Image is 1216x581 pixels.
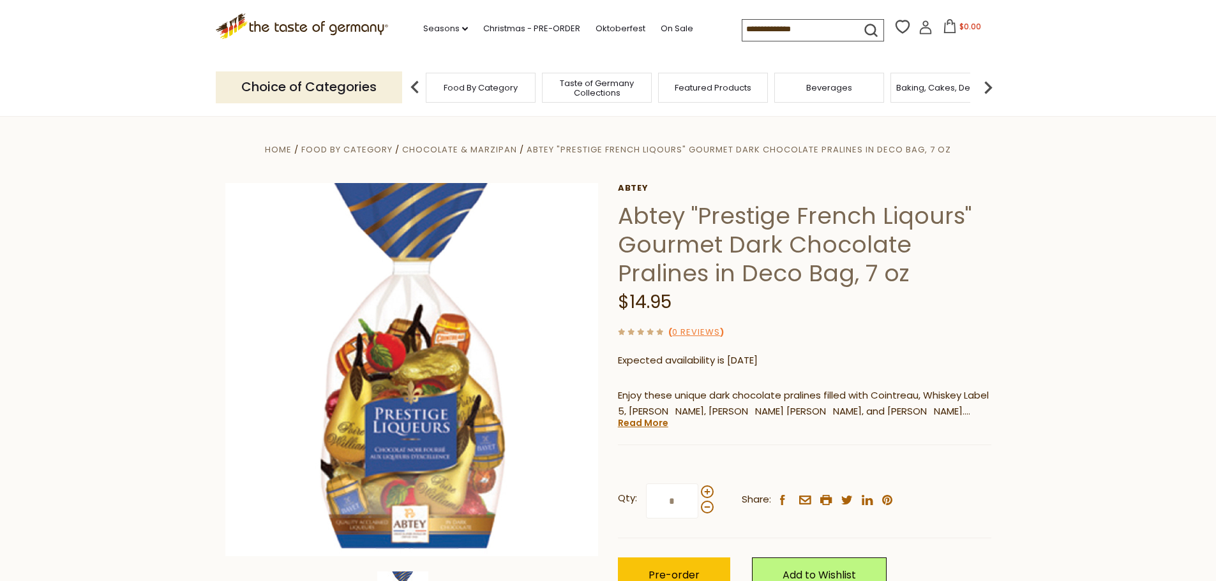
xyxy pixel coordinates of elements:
span: $0.00 [959,21,981,32]
p: Enjoy these unique dark chocolate pralines filled with Cointreau, Whiskey Label 5, [PERSON_NAME],... [618,388,991,420]
a: Food By Category [444,83,518,92]
a: Oktoberfest [596,22,645,36]
span: Share: [742,492,771,508]
strong: Qty: [618,490,637,506]
a: Beverages [806,83,852,92]
a: Home [265,143,292,156]
p: Expected availability is [DATE] [618,353,991,369]
span: ( ) [668,326,724,338]
p: Choice of Categories [216,71,402,103]
a: On Sale [661,22,693,36]
button: $0.00 [935,19,989,38]
img: next arrow [975,75,1001,100]
a: Chocolate & Marzipan [402,143,517,156]
input: Qty: [646,483,698,518]
a: Featured Products [675,83,751,92]
a: Abtey "Prestige French Liqours" Gourmet Dark Chocolate Pralines in Deco Bag, 7 oz [527,143,951,156]
a: 0 Reviews [672,326,720,339]
a: Taste of Germany Collections [546,78,648,98]
a: Baking, Cakes, Desserts [896,83,995,92]
a: Read More [618,416,668,429]
a: Christmas - PRE-ORDER [483,22,580,36]
img: Abtey "Prestige French Liqours" Gourmet Dark Chocolate Pralines in Deco Bag, 7 oz [225,183,599,556]
a: Seasons [423,22,468,36]
a: Food By Category [301,143,393,156]
a: Abtey [618,183,991,193]
img: previous arrow [402,75,428,100]
h1: Abtey "Prestige French Liqours" Gourmet Dark Chocolate Pralines in Deco Bag, 7 oz [618,202,991,288]
span: $14.95 [618,290,672,314]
